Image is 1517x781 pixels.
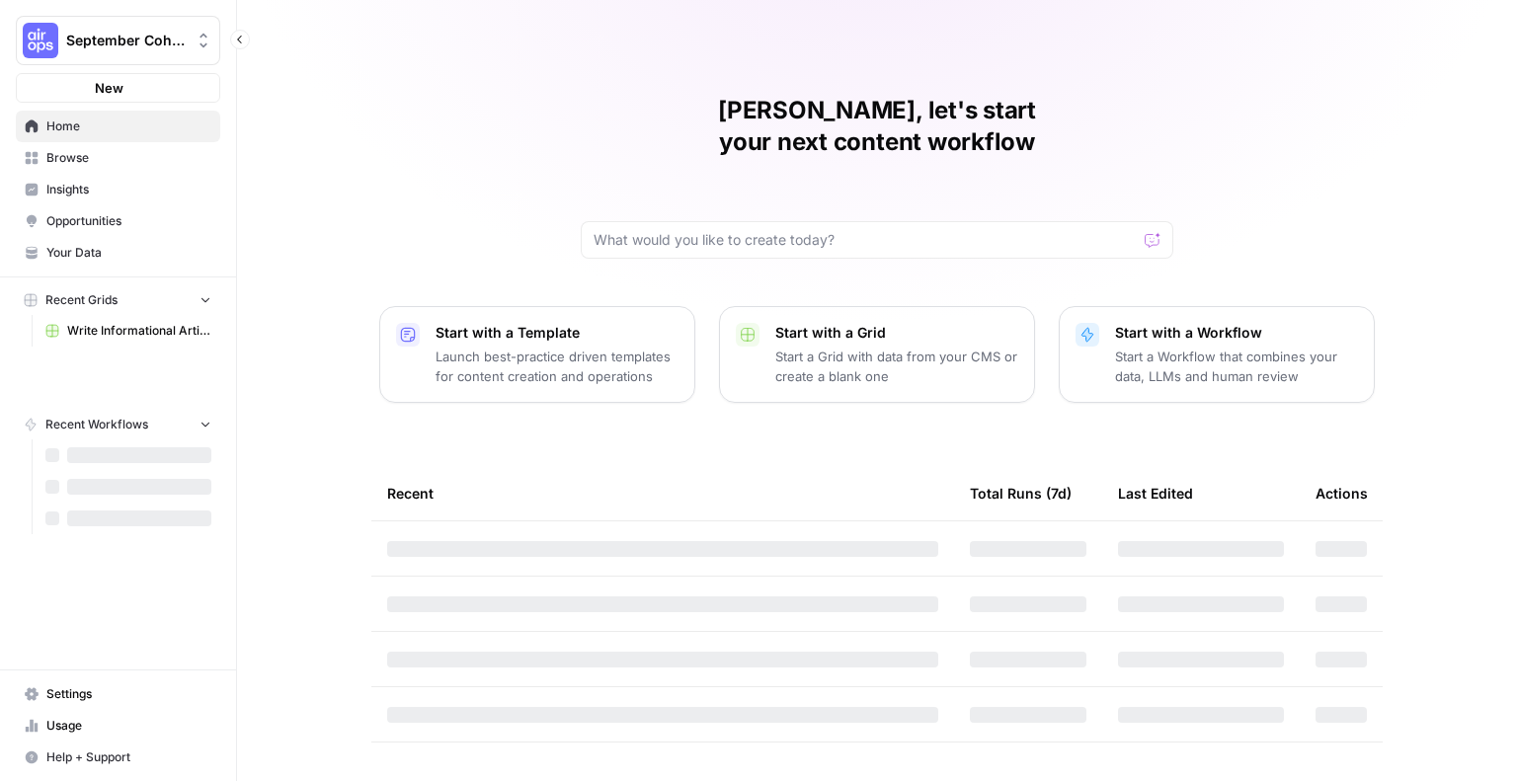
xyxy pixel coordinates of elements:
span: Your Data [46,244,211,262]
span: Recent Grids [45,291,118,309]
p: Start with a Workflow [1115,323,1358,343]
input: What would you like to create today? [594,230,1137,250]
span: Recent Workflows [45,416,148,433]
span: Opportunities [46,212,211,230]
p: Start a Grid with data from your CMS or create a blank one [775,347,1018,386]
a: Opportunities [16,205,220,237]
a: Usage [16,710,220,742]
span: September Cohort [66,31,186,50]
div: Actions [1316,466,1368,520]
button: Start with a GridStart a Grid with data from your CMS or create a blank one [719,306,1035,403]
a: Home [16,111,220,142]
span: Write Informational Article [67,322,211,340]
button: Help + Support [16,742,220,773]
div: Total Runs (7d) [970,466,1072,520]
p: Start with a Grid [775,323,1018,343]
span: Settings [46,685,211,703]
span: Insights [46,181,211,198]
div: Last Edited [1118,466,1193,520]
h1: [PERSON_NAME], let's start your next content workflow [581,95,1173,158]
button: Workspace: September Cohort [16,16,220,65]
a: Write Informational Article [37,315,220,347]
button: Recent Workflows [16,410,220,439]
span: Browse [46,149,211,167]
a: Browse [16,142,220,174]
a: Insights [16,174,220,205]
button: Start with a TemplateLaunch best-practice driven templates for content creation and operations [379,306,695,403]
button: New [16,73,220,103]
span: Help + Support [46,748,211,766]
div: Recent [387,466,938,520]
a: Settings [16,678,220,710]
a: Your Data [16,237,220,269]
span: New [95,78,123,98]
img: September Cohort Logo [23,23,58,58]
p: Start a Workflow that combines your data, LLMs and human review [1115,347,1358,386]
button: Recent Grids [16,285,220,315]
button: Start with a WorkflowStart a Workflow that combines your data, LLMs and human review [1059,306,1375,403]
p: Launch best-practice driven templates for content creation and operations [436,347,679,386]
p: Start with a Template [436,323,679,343]
span: Home [46,117,211,135]
span: Usage [46,717,211,735]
